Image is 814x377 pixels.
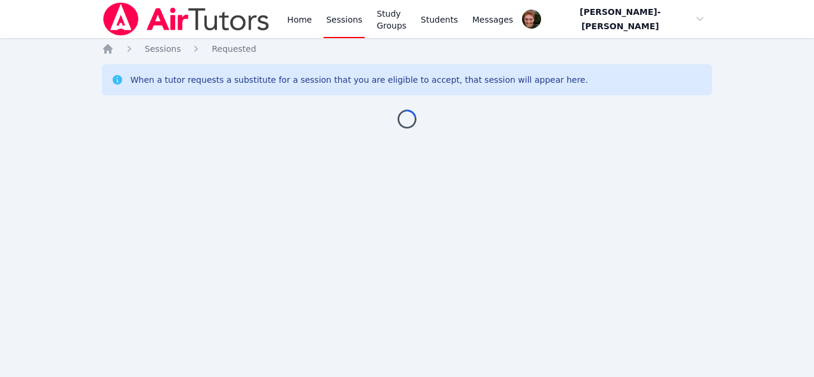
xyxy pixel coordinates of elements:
[212,44,256,54] span: Requested
[145,44,181,54] span: Sessions
[145,43,181,55] a: Sessions
[131,74,588,86] div: When a tutor requests a substitute for a session that you are eligible to accept, that session wi...
[102,43,713,55] nav: Breadcrumb
[473,14,514,26] span: Messages
[212,43,256,55] a: Requested
[102,2,271,36] img: Air Tutors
